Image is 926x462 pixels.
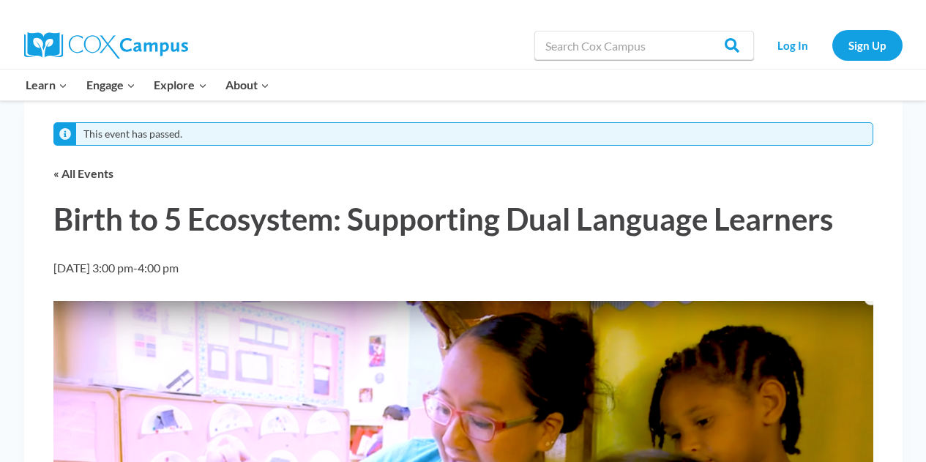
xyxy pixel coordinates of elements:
[77,70,145,100] button: Child menu of Engage
[17,70,78,100] button: Child menu of Learn
[534,31,754,60] input: Search Cox Campus
[761,30,825,60] a: Log In
[53,258,179,277] h2: -
[138,261,179,275] span: 4:00 pm
[24,32,188,59] img: Cox Campus
[145,70,217,100] button: Child menu of Explore
[53,166,113,180] a: « All Events
[832,30,903,60] a: Sign Up
[17,70,279,100] nav: Primary Navigation
[761,30,903,60] nav: Secondary Navigation
[83,128,182,141] li: This event has passed.
[53,261,133,275] span: [DATE] 3:00 pm
[216,70,279,100] button: Child menu of About
[53,198,873,241] h1: Birth to 5 Ecosystem: Supporting Dual Language Learners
